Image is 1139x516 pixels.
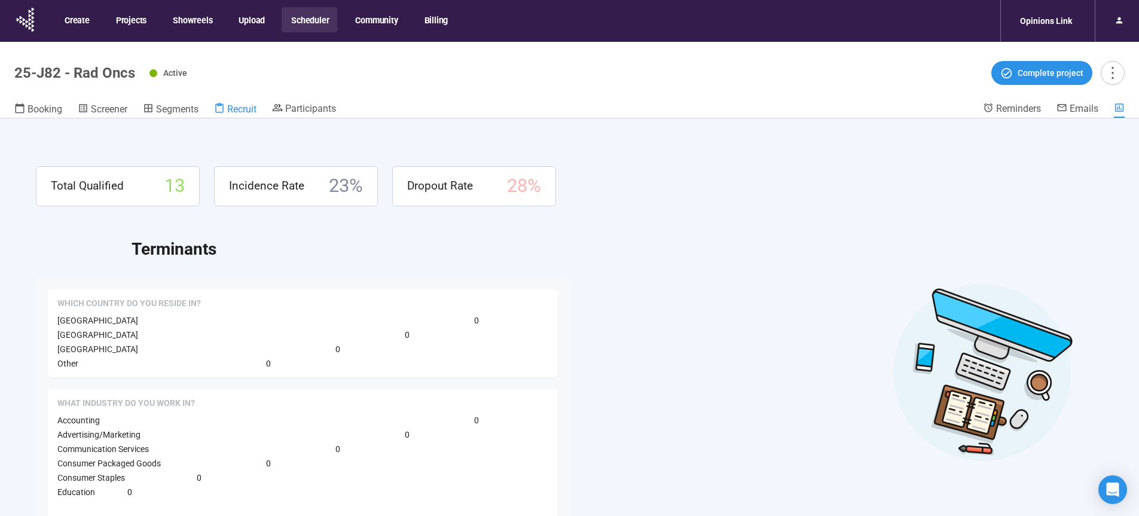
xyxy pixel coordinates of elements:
button: Scheduler [282,7,337,32]
a: Segments [143,102,199,118]
span: Screener [91,103,127,115]
span: 0 [127,486,132,499]
a: Screener [78,102,127,118]
a: Emails [1056,102,1098,117]
span: 0 [405,428,410,441]
span: Active [163,68,187,78]
a: Booking [14,102,62,118]
span: Advertising/Marketing [57,430,141,439]
span: Recruit [227,103,256,115]
span: 13 [164,172,185,201]
button: Projects [106,7,155,32]
span: Education [57,487,95,497]
button: Complete project [991,61,1092,85]
span: 0 [197,471,201,484]
img: Desktop work notes [893,282,1073,462]
span: 0 [405,328,410,341]
span: 28 % [507,172,541,201]
span: more [1104,65,1120,81]
span: Other [57,359,78,368]
span: 0 [474,414,479,427]
div: Open Intercom Messenger [1098,475,1127,504]
button: Community [346,7,406,32]
span: 0 [335,343,340,356]
span: 0 [474,314,479,327]
span: Incidence Rate [229,177,304,195]
h2: Terminants [132,236,1103,262]
span: Booking [28,103,62,115]
span: Communication Services [57,444,149,454]
span: [GEOGRAPHIC_DATA] [57,330,138,340]
span: 0 [335,442,340,456]
div: Opinions Link [1013,10,1079,32]
span: [GEOGRAPHIC_DATA] [57,344,138,354]
button: Create [55,7,98,32]
span: What Industry do you work in? [57,398,195,410]
span: 0 [266,357,271,370]
button: Upload [229,7,273,32]
span: 23 % [329,172,363,201]
span: Dropout Rate [407,177,473,195]
span: [GEOGRAPHIC_DATA] [57,316,138,325]
span: Reminders [996,103,1041,114]
button: more [1101,61,1125,85]
span: Accounting [57,416,100,425]
span: Complete project [1018,66,1083,80]
a: Recruit [214,102,256,118]
span: Consumer Staples [57,473,125,483]
span: 0 [266,457,271,470]
a: Reminders [983,102,1041,117]
span: Which country do you reside in? [57,298,201,310]
span: Emails [1070,103,1098,114]
button: Showreels [163,7,221,32]
span: Segments [156,103,199,115]
span: Participants [285,103,336,114]
span: Total Qualified [51,177,124,195]
button: Billing [415,7,457,32]
a: Participants [272,102,336,117]
span: Consumer Packaged Goods [57,459,161,468]
h1: 25-J82 - Rad Oncs [14,65,135,81]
